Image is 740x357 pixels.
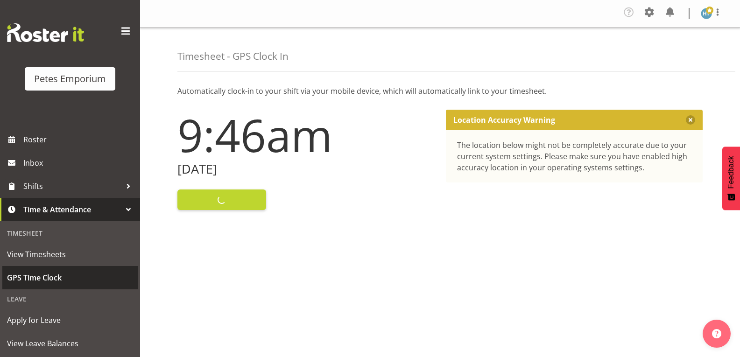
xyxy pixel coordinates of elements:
h4: Timesheet - GPS Clock In [177,51,289,62]
a: View Leave Balances [2,332,138,355]
span: GPS Time Clock [7,271,133,285]
p: Automatically clock-in to your shift via your mobile device, which will automatically link to you... [177,85,703,97]
p: Location Accuracy Warning [453,115,555,125]
div: Petes Emporium [34,72,106,86]
span: View Leave Balances [7,336,133,350]
button: Feedback - Show survey [722,147,740,210]
h2: [DATE] [177,162,435,176]
div: Leave [2,289,138,308]
a: Apply for Leave [2,308,138,332]
div: Timesheet [2,224,138,243]
span: Shifts [23,179,121,193]
span: View Timesheets [7,247,133,261]
span: Feedback [727,156,735,189]
span: Time & Attendance [23,203,121,217]
span: Apply for Leave [7,313,133,327]
span: Roster [23,133,135,147]
div: The location below might not be completely accurate due to your current system settings. Please m... [457,140,692,173]
img: Rosterit website logo [7,23,84,42]
img: helena-tomlin701.jpg [701,8,712,19]
a: View Timesheets [2,243,138,266]
button: Close message [686,115,695,125]
h1: 9:46am [177,110,435,160]
img: help-xxl-2.png [712,329,721,338]
a: GPS Time Clock [2,266,138,289]
span: Inbox [23,156,135,170]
